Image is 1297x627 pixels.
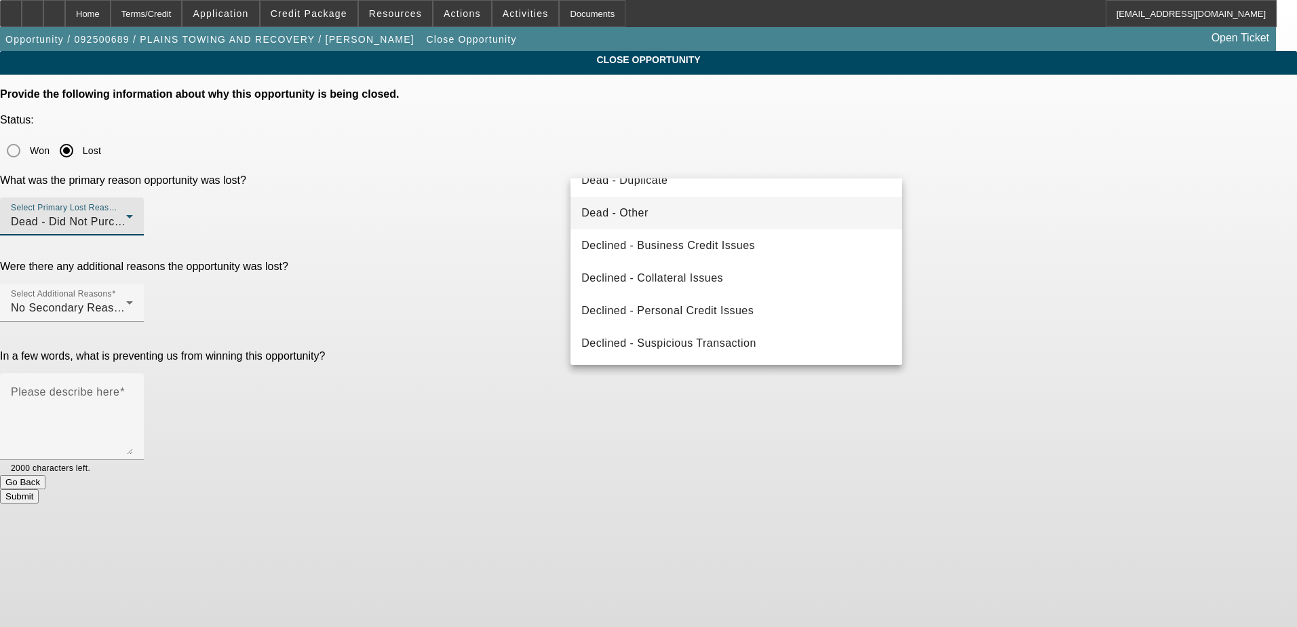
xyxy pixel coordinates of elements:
span: Declined - Collateral Issues [581,270,723,286]
span: Dead - Duplicate [581,172,667,189]
span: Declined - Personal Credit Issues [581,303,754,319]
span: Declined - Business Credit Issues [581,237,755,254]
span: Dead - Other [581,205,648,221]
span: Declined - Suspicious Transaction [581,335,756,351]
